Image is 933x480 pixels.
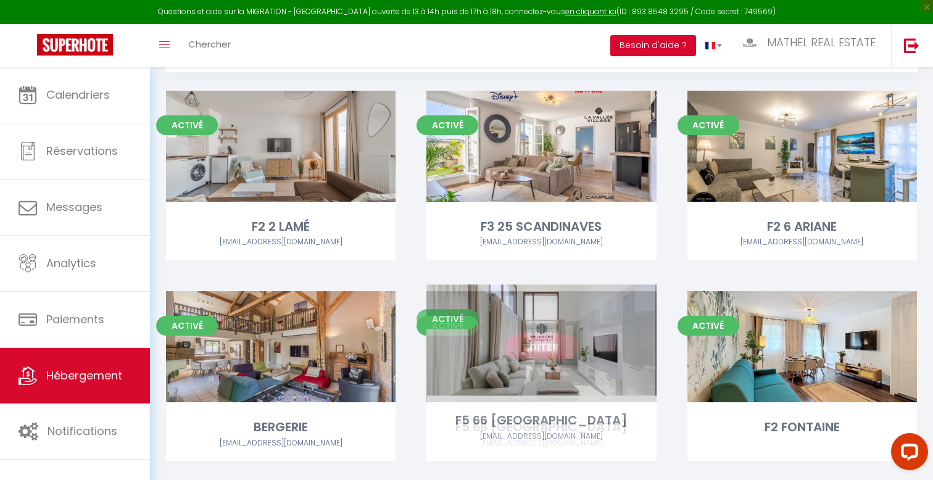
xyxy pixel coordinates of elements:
a: Editer [504,134,578,159]
span: MATHEL REAL ESTATE [767,35,876,50]
span: Paiements [46,312,104,327]
a: ... MATHEL REAL ESTATE [731,24,891,67]
span: Chercher [188,38,231,51]
div: Airbnb [687,236,917,248]
span: Messages [46,199,102,215]
button: Besoin d'aide ? [610,35,696,56]
div: F2 FONTAINE [687,418,917,437]
a: Editer [504,334,578,359]
a: Editer [244,134,318,159]
img: Super Booking [37,34,113,56]
span: Activé [156,316,218,336]
a: Editer [244,334,318,359]
img: ... [740,35,759,51]
span: Activé [417,316,478,336]
a: Editer [765,134,839,159]
span: Hébergement [46,368,122,383]
a: Editer [765,334,839,359]
div: F2 2 LAMÉ [166,217,396,236]
div: F3 25 SCANDINAVES [426,217,656,236]
span: Activé [678,316,739,336]
div: Airbnb [426,236,656,248]
span: Activé [678,115,739,135]
span: Activé [156,115,218,135]
img: logout [904,38,919,53]
a: en cliquant ici [565,6,616,17]
div: F2 6 ARIANE [687,217,917,236]
div: BERGERIE [166,418,396,437]
a: Chercher [179,24,240,67]
div: Airbnb [166,437,396,449]
span: Réservations [46,143,118,159]
div: Airbnb [426,437,656,449]
span: Analytics [46,255,96,271]
iframe: LiveChat chat widget [881,428,933,480]
div: Airbnb [166,236,396,248]
div: F5 66 [GEOGRAPHIC_DATA] [426,418,656,437]
span: Activé [417,115,478,135]
span: Calendriers [46,87,110,102]
span: Notifications [48,423,117,439]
